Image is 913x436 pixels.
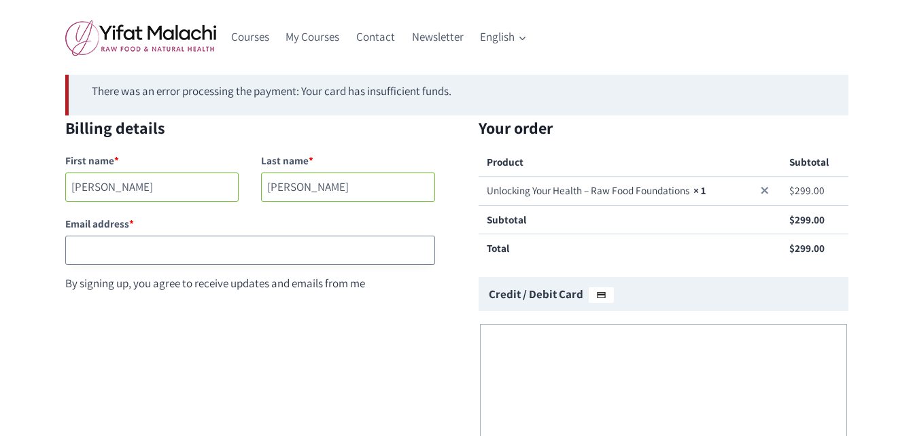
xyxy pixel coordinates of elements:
[589,287,614,303] img: Credit / Debit Card
[479,234,781,261] th: Total
[789,213,795,226] span: $
[277,21,348,54] a: My Courses
[223,21,278,54] a: Courses
[789,183,825,197] bdi: 299.00
[789,241,825,255] bdi: 299.00
[65,115,435,140] h3: Billing details
[781,148,848,176] th: Subtotal
[479,205,781,234] th: Subtotal
[261,148,435,173] label: Last name
[403,21,472,54] a: Newsletter
[479,148,781,176] th: Product
[479,277,848,311] label: Credit / Debit Card
[487,183,689,197] span: Unlocking Your Health – Raw Food Foundations
[789,213,825,226] bdi: 299.00
[457,115,848,140] h3: Your order
[92,82,825,101] li: There was an error processing the payment: Your card has insufficient funds.
[472,21,535,54] button: Child menu of English
[789,241,795,255] span: $
[65,20,216,56] img: yifat_logo41_en.png
[65,211,435,236] label: Email address
[757,183,773,199] a: Remove this item
[693,183,706,197] strong: × 1
[65,148,239,173] label: First name
[789,183,795,197] span: $
[223,21,535,54] nav: Primary Navigation
[348,21,404,54] a: Contact
[65,274,435,293] p: By signing up, you agree to receive updates and emails from me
